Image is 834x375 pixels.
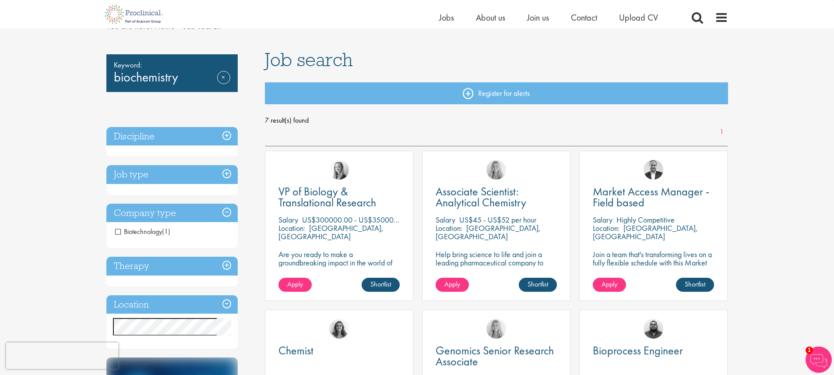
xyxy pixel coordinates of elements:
a: Jobs [439,12,454,23]
div: biochemistry [106,54,238,92]
a: Contact [571,12,597,23]
p: [GEOGRAPHIC_DATA], [GEOGRAPHIC_DATA] [436,223,541,241]
h3: Location [106,295,238,314]
span: Salary [593,215,612,225]
img: Shannon Briggs [486,319,506,339]
span: Keyword: [114,59,230,71]
a: Register for alerts [265,82,728,104]
a: Join us [527,12,549,23]
img: Sofia Amark [329,160,349,180]
span: (1) [162,227,170,236]
p: Are you ready to make a groundbreaking impact in the world of biotechnology? Join a growing compa... [278,250,400,292]
iframe: reCAPTCHA [6,343,118,369]
img: Aitor Melia [644,160,663,180]
span: VP of Biology & Translational Research [278,184,376,210]
img: Ashley Bennett [644,319,663,339]
p: Help bring science to life and join a leading pharmaceutical company to play a key role in delive... [436,250,557,292]
span: Genomics Senior Research Associate [436,343,554,369]
span: Job search [265,48,353,71]
span: Biotechnology [115,227,162,236]
span: Salary [278,215,298,225]
span: Market Access Manager - Field based [593,184,709,210]
h3: Discipline [106,127,238,146]
a: Shortlist [519,278,557,292]
a: Apply [436,278,469,292]
span: Location: [593,223,619,233]
a: Bioprocess Engineer [593,345,714,356]
a: About us [476,12,505,23]
p: Join a team that's transforming lives on a fully flexible schedule with this Market Access Manage... [593,250,714,275]
p: US$300000.00 - US$350000.00 per annum [302,215,442,225]
span: Chemist [278,343,313,358]
h3: Job type [106,165,238,184]
span: 1 [806,347,813,354]
p: [GEOGRAPHIC_DATA], [GEOGRAPHIC_DATA] [593,223,698,241]
img: Jackie Cerchio [329,319,349,339]
a: Market Access Manager - Field based [593,186,714,208]
span: Salary [436,215,455,225]
p: Highly Competitive [616,215,675,225]
a: VP of Biology & Translational Research [278,186,400,208]
a: Apply [593,278,626,292]
span: Apply [287,279,303,289]
img: Chatbot [806,347,832,373]
img: Shannon Briggs [486,160,506,180]
span: Location: [278,223,305,233]
span: Bioprocess Engineer [593,343,683,358]
a: Associate Scientist: Analytical Chemistry [436,186,557,208]
span: Biotechnology [115,227,170,236]
a: Chemist [278,345,400,356]
a: Upload CV [619,12,658,23]
span: Location: [436,223,462,233]
a: Apply [278,278,312,292]
a: Remove [217,71,230,96]
span: Apply [602,279,617,289]
a: Shortlist [676,278,714,292]
h3: Therapy [106,257,238,276]
h3: Company type [106,204,238,223]
span: 7 result(s) found [265,114,728,127]
a: Shortlist [362,278,400,292]
a: Genomics Senior Research Associate [436,345,557,367]
p: [GEOGRAPHIC_DATA], [GEOGRAPHIC_DATA] [278,223,384,241]
span: Apply [444,279,460,289]
p: US$45 - US$52 per hour [459,215,536,225]
span: Associate Scientist: Analytical Chemistry [436,184,526,210]
a: 1 [715,127,728,137]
